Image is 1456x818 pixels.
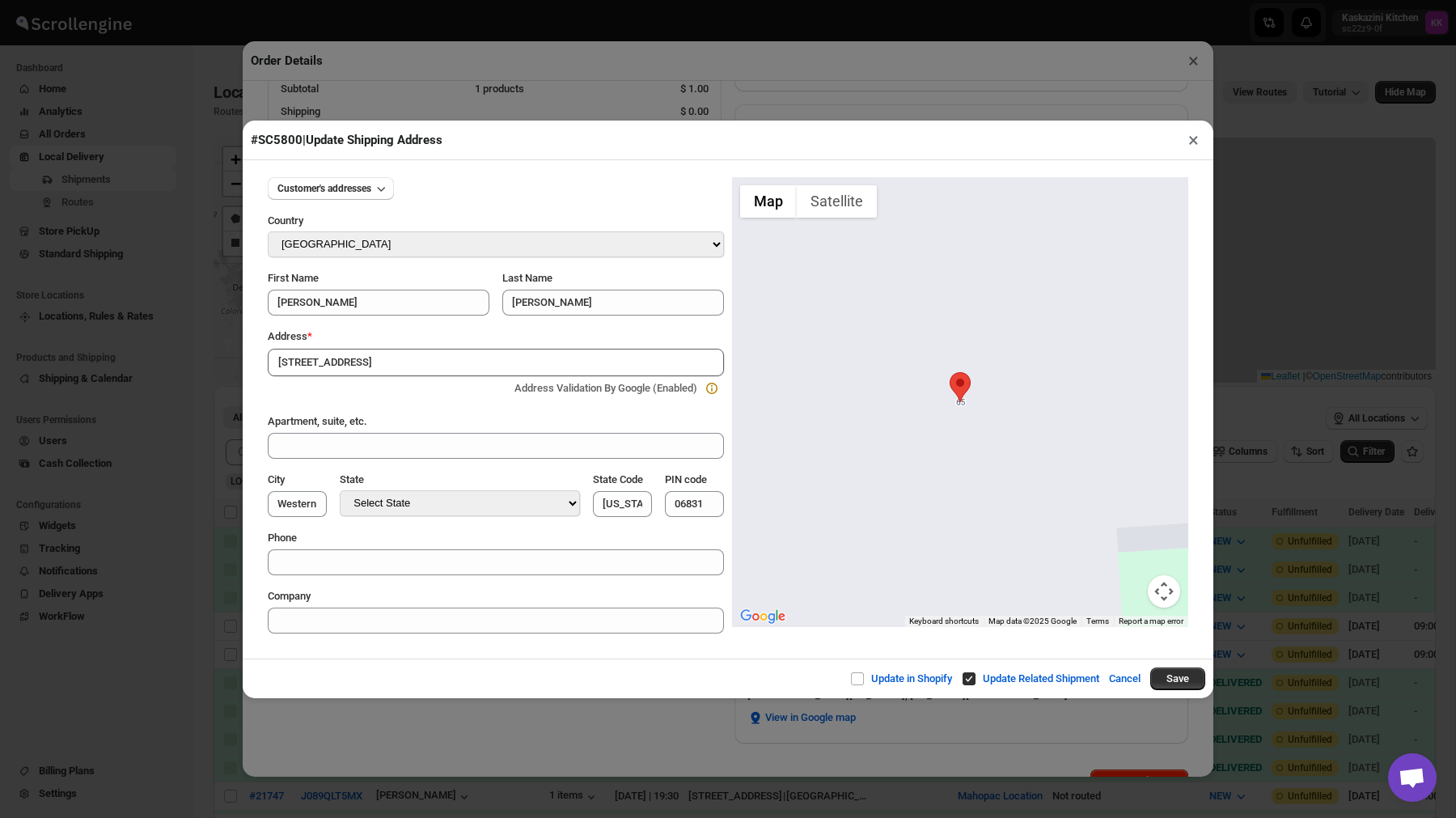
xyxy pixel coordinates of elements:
[840,663,962,695] button: Update in Shopify
[268,415,367,427] span: Apartment, suite, etc.
[268,532,297,544] span: Phone
[1099,663,1150,695] button: Cancel
[797,185,877,218] button: Show satellite imagery
[736,606,789,627] a: Open this area in Google Maps (opens a new window)
[983,672,1099,684] span: Update Related Shipment
[268,349,724,376] input: Enter a address
[268,590,311,602] span: Company
[251,133,442,147] span: #SC5800 | Update Shipping Address
[1182,129,1205,151] button: ×
[736,606,789,627] img: Google
[1388,753,1437,802] a: Open chat
[952,663,1109,695] button: Update Related Shipment
[593,473,643,485] span: State Code
[871,672,952,684] span: Update in Shopify
[1148,575,1180,608] button: Map camera controls
[502,272,552,284] span: Last Name
[268,177,394,200] button: Customer's addresses
[988,617,1077,625] span: Map data ©2025 Google
[740,185,797,218] button: Show street map
[1086,617,1109,625] a: Terms
[665,473,707,485] span: PIN code
[268,328,724,345] div: Address
[909,616,979,627] button: Keyboard shortcuts
[268,272,319,284] span: First Name
[268,473,285,485] span: City
[1150,668,1205,690] button: Save
[277,182,371,195] span: Customer's addresses
[1119,617,1183,625] a: Report a map error
[514,382,697,394] span: Address Validation By Google (Enabled)
[340,472,579,490] div: State
[268,213,724,231] div: Country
